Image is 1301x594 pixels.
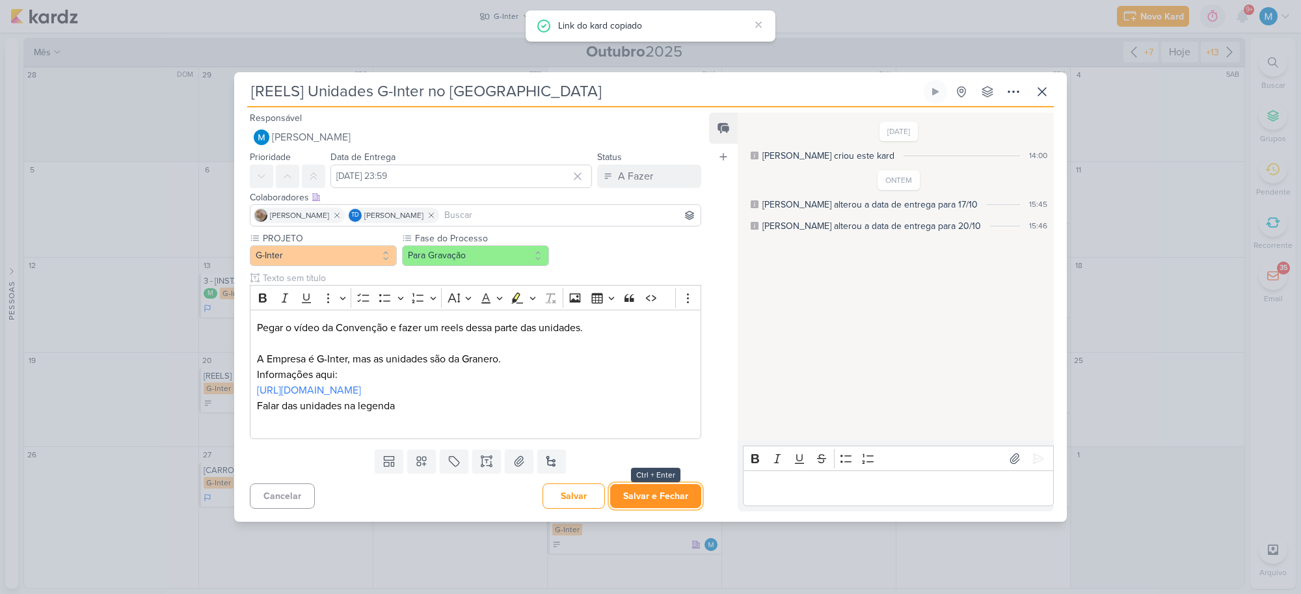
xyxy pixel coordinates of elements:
div: Editor editing area: main [250,310,701,439]
p: Falar das unidades na legenda [257,398,694,414]
p: Informações aqui: [257,367,694,383]
span: [PERSON_NAME] [270,209,329,221]
div: Colaboradores [250,191,701,204]
button: Salvar [543,483,605,509]
div: MARIANA alterou a data de entrega para 20/10 [762,219,981,233]
div: 14:00 [1029,150,1047,161]
button: [PERSON_NAME] [250,126,701,149]
span: [PERSON_NAME] [272,129,351,145]
div: Este log é visível à todos no kard [751,222,758,230]
div: MARIANA alterou a data de entrega para 17/10 [762,198,978,211]
input: Select a date [330,165,592,188]
label: Responsável [250,113,302,124]
div: Ligar relógio [930,87,941,97]
img: MARIANA MIRANDA [254,129,269,145]
p: Pegar o vídeo da Convenção e fazer um reels dessa parte das unidades. A Empresa é G-Inter, mas as... [257,320,694,367]
button: Salvar e Fechar [610,484,701,508]
div: 15:45 [1029,198,1047,210]
div: Thais de carvalho [349,209,362,222]
label: PROJETO [262,232,397,245]
button: G-Inter [250,245,397,266]
label: Prioridade [250,152,291,163]
label: Data de Entrega [330,152,396,163]
div: Link do kard copiado [558,18,749,33]
div: Editor toolbar [743,446,1054,471]
img: Sarah Violante [254,209,267,222]
input: Kard Sem Título [247,80,921,103]
span: [PERSON_NAME] [364,209,423,221]
div: 15:46 [1029,220,1047,232]
label: Fase do Processo [414,232,549,245]
input: Buscar [442,208,698,223]
div: Editor editing area: main [743,470,1054,506]
a: [URL][DOMAIN_NAME] [257,384,361,397]
div: A Fazer [618,169,653,184]
input: Texto sem título [260,271,701,285]
button: Cancelar [250,483,315,509]
p: Td [351,212,359,219]
div: Este log é visível à todos no kard [751,200,758,208]
button: A Fazer [597,165,701,188]
div: Este log é visível à todos no kard [751,152,758,159]
div: Editor toolbar [250,285,701,310]
div: Ctrl + Enter [631,468,680,482]
div: MARIANA criou este kard [762,149,894,163]
label: Status [597,152,622,163]
button: Para Gravação [402,245,549,266]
